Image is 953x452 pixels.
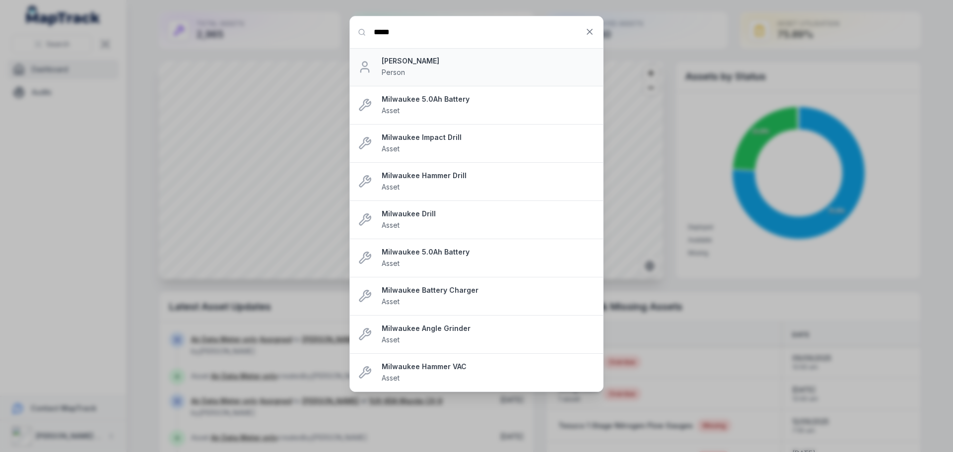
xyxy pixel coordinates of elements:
a: Milwaukee Battery ChargerAsset [382,285,595,307]
span: Asset [382,183,400,191]
span: Person [382,68,405,76]
span: Asset [382,335,400,344]
strong: Milwaukee Angle Grinder [382,323,595,333]
strong: Milwaukee 5.0Ah Battery [382,94,595,104]
span: Asset [382,221,400,229]
strong: [PERSON_NAME] [382,56,595,66]
span: Asset [382,259,400,267]
strong: Milwaukee Drill [382,209,595,219]
span: Asset [382,297,400,306]
strong: Milwaukee Battery Charger [382,285,595,295]
a: Milwaukee Hammer VACAsset [382,362,595,384]
a: Milwaukee Angle GrinderAsset [382,323,595,345]
a: Milwaukee Hammer DrillAsset [382,171,595,193]
strong: Milwaukee Hammer VAC [382,362,595,372]
a: [PERSON_NAME]Person [382,56,595,78]
span: Asset [382,106,400,115]
span: Asset [382,374,400,382]
span: Asset [382,144,400,153]
a: Milwaukee DrillAsset [382,209,595,231]
strong: Milwaukee Impact Drill [382,132,595,142]
a: Milwaukee Impact DrillAsset [382,132,595,154]
a: Milwaukee 5.0Ah BatteryAsset [382,94,595,116]
strong: Milwaukee Hammer Drill [382,171,595,181]
a: Milwaukee 5.0Ah BatteryAsset [382,247,595,269]
strong: Milwaukee 5.0Ah Battery [382,247,595,257]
